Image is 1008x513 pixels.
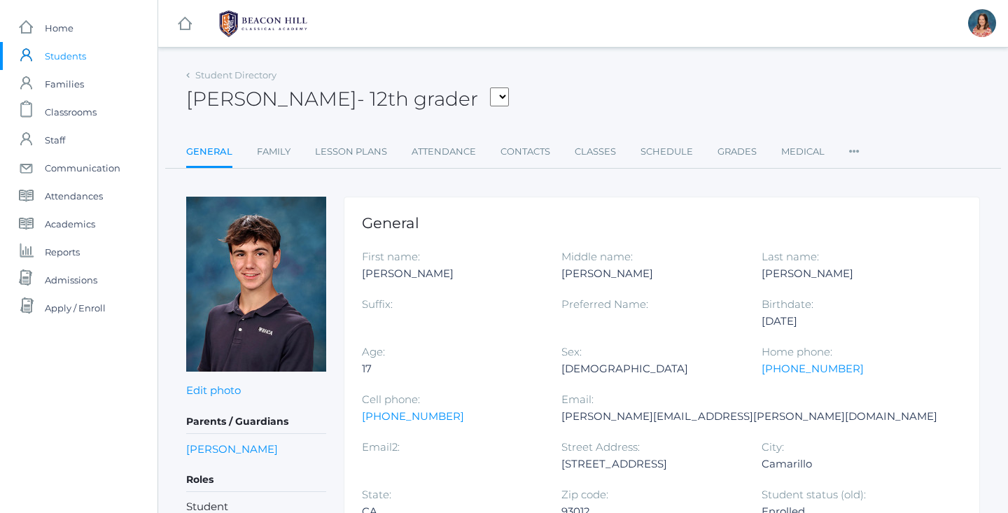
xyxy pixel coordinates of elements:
a: Edit photo [186,384,241,397]
div: [DEMOGRAPHIC_DATA] [561,360,740,377]
a: Grades [717,138,757,166]
a: [PHONE_NUMBER] [362,409,464,423]
label: Last name: [762,250,819,263]
label: State: [362,488,391,501]
div: [PERSON_NAME][EMAIL_ADDRESS][PERSON_NAME][DOMAIN_NAME] [561,408,937,425]
span: Staff [45,126,65,154]
div: Camarillo [762,456,940,472]
label: Cell phone: [362,393,420,406]
label: City: [762,440,784,454]
h2: [PERSON_NAME] [186,88,509,110]
h5: Parents / Guardians [186,410,326,434]
label: Middle name: [561,250,633,263]
span: Reports [45,238,80,266]
span: Families [45,70,84,98]
label: Age: [362,345,385,358]
a: [PERSON_NAME] [186,441,278,457]
span: Apply / Enroll [45,294,106,322]
a: [PHONE_NUMBER] [762,362,864,375]
a: Lesson Plans [315,138,387,166]
label: Street Address: [561,440,640,454]
a: Attendance [412,138,476,166]
div: [PERSON_NAME] [362,265,540,282]
h1: General [362,215,962,231]
div: [PERSON_NAME] [561,265,740,282]
a: Family [257,138,290,166]
span: Classrooms [45,98,97,126]
a: Student Directory [195,69,276,80]
div: [STREET_ADDRESS] [561,456,740,472]
label: Student status (old): [762,488,866,501]
a: Contacts [500,138,550,166]
label: Birthdate: [762,297,813,311]
span: Admissions [45,266,97,294]
label: Home phone: [762,345,832,358]
a: General [186,138,232,168]
img: Corey Tipton [186,197,326,372]
label: Email: [561,393,594,406]
img: BHCALogos-05-308ed15e86a5a0abce9b8dd61676a3503ac9727e845dece92d48e8588c001991.png [211,6,316,41]
span: Academics [45,210,95,238]
label: Email2: [362,440,400,454]
div: 17 [362,360,540,377]
span: Home [45,14,73,42]
span: Attendances [45,182,103,210]
label: Preferred Name: [561,297,648,311]
span: Communication [45,154,120,182]
span: Students [45,42,86,70]
span: - 12th grader [357,87,478,111]
label: Zip code: [561,488,608,501]
label: Sex: [561,345,582,358]
a: Medical [781,138,825,166]
h5: Roles [186,468,326,492]
label: Suffix: [362,297,393,311]
div: Jennifer Jenkins [968,9,996,37]
a: Schedule [640,138,693,166]
a: Classes [575,138,616,166]
div: [DATE] [762,313,940,330]
div: [PERSON_NAME] [762,265,940,282]
label: First name: [362,250,420,263]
